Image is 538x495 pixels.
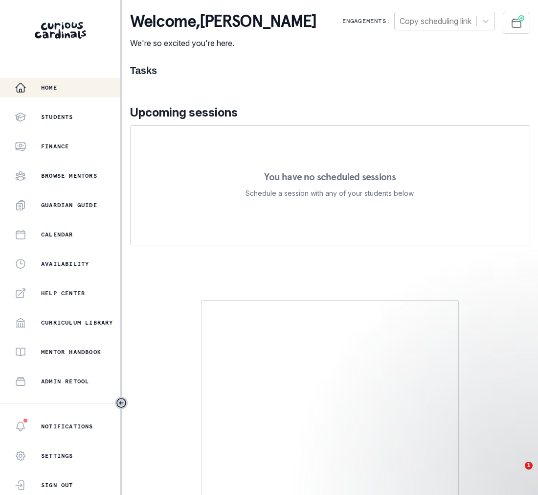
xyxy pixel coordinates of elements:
p: Sign Out [41,481,73,489]
p: We're so excited you're here. [130,37,316,49]
p: Notifications [41,423,93,430]
p: Availability [41,260,89,268]
p: Admin Retool [41,377,89,385]
p: Curriculum Library [41,319,113,327]
p: You have no scheduled sessions [264,172,396,182]
img: Curious Cardinals Logo [35,22,86,39]
p: Schedule a session with any of your students below. [246,188,415,199]
p: Welcome , [PERSON_NAME] [130,12,316,31]
button: Toggle sidebar [115,397,128,409]
button: Schedule Sessions [503,12,530,34]
p: Browse Mentors [41,172,97,180]
h1: Tasks [130,65,530,76]
p: Mentor Handbook [41,348,101,356]
p: Calendar [41,231,73,238]
p: Guardian Guide [41,201,97,209]
p: Students [41,113,73,121]
span: 1 [525,462,533,470]
p: Finance [41,142,69,150]
p: Settings [41,452,73,460]
p: Help Center [41,289,85,297]
p: Home [41,84,57,92]
iframe: Intercom live chat [505,462,528,485]
p: Upcoming sessions [130,104,530,121]
p: Engagements: [342,17,390,25]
